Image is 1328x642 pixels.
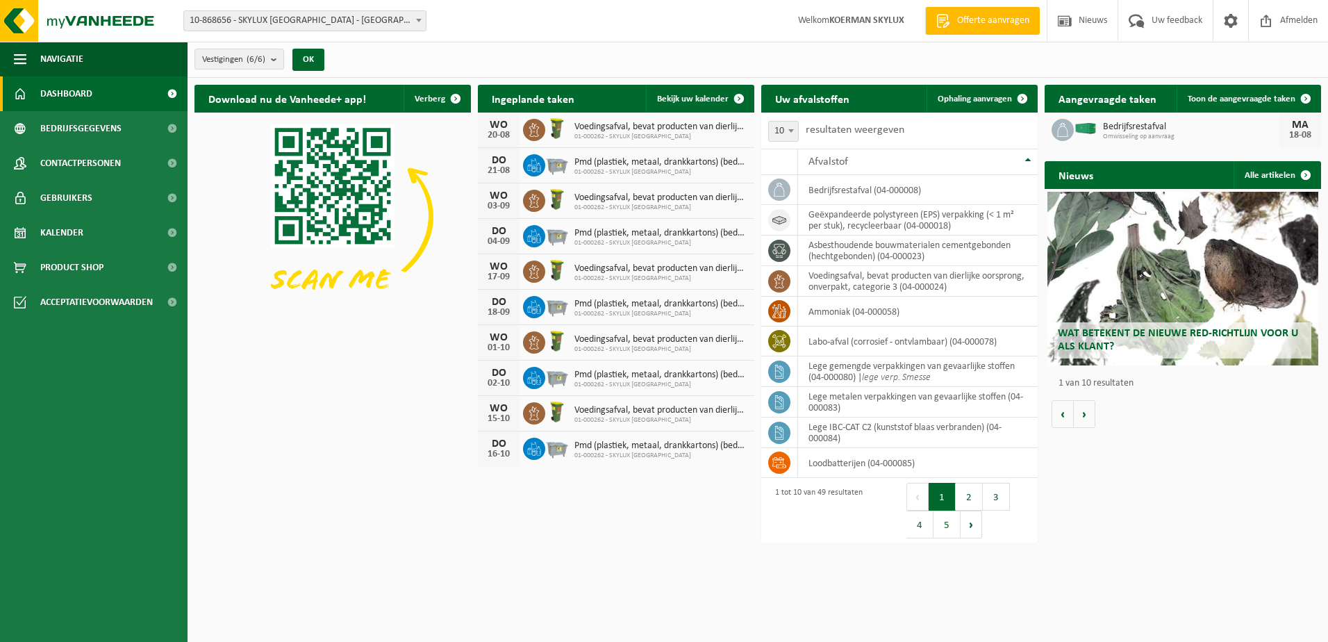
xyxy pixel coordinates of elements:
[545,436,569,459] img: WB-2500-GAL-GY-01
[798,266,1038,297] td: voedingsafval, bevat producten van dierlijke oorsprong, onverpakt, categorie 3 (04-000024)
[485,308,513,318] div: 18-09
[485,237,513,247] div: 04-09
[761,85,863,112] h2: Uw afvalstoffen
[40,215,83,250] span: Kalender
[485,226,513,237] div: DO
[929,483,956,511] button: 1
[798,175,1038,205] td: bedrijfsrestafval (04-000008)
[574,263,747,274] span: Voedingsafval, bevat producten van dierlijke oorsprong, onverpakt, categorie 3
[925,7,1040,35] a: Offerte aanvragen
[485,379,513,388] div: 02-10
[983,483,1010,511] button: 3
[906,511,933,538] button: 4
[485,261,513,272] div: WO
[194,49,284,69] button: Vestigingen(6/6)
[1052,400,1074,428] button: Vorige
[574,122,747,133] span: Voedingsafval, bevat producten van dierlijke oorsprong, onverpakt, categorie 3
[938,94,1012,104] span: Ophaling aanvragen
[545,365,569,388] img: WB-2500-GAL-GY-01
[183,10,426,31] span: 10-868656 - SKYLUX NV - HARELBEKE
[574,274,747,283] span: 01-000262 - SKYLUX [GEOGRAPHIC_DATA]
[485,190,513,201] div: WO
[574,299,747,310] span: Pmd (plastiek, metaal, drankkartons) (bedrijven)
[657,94,729,104] span: Bekijk uw kalender
[798,327,1038,356] td: labo-afval (corrosief - ontvlambaar) (04-000078)
[485,201,513,211] div: 03-09
[40,250,103,285] span: Product Shop
[798,236,1038,266] td: asbesthoudende bouwmaterialen cementgebonden (hechtgebonden) (04-000023)
[956,483,983,511] button: 2
[545,188,569,211] img: WB-0060-HPE-GN-50
[184,11,426,31] span: 10-868656 - SKYLUX NV - HARELBEKE
[574,168,747,176] span: 01-000262 - SKYLUX [GEOGRAPHIC_DATA]
[485,272,513,282] div: 17-09
[40,285,153,320] span: Acceptatievoorwaarden
[574,133,747,141] span: 01-000262 - SKYLUX [GEOGRAPHIC_DATA]
[574,157,747,168] span: Pmd (plastiek, metaal, drankkartons) (bedrijven)
[545,258,569,282] img: WB-0060-HPE-GN-50
[485,120,513,131] div: WO
[574,204,747,212] span: 01-000262 - SKYLUX [GEOGRAPHIC_DATA]
[485,131,513,140] div: 20-08
[202,49,265,70] span: Vestigingen
[40,146,121,181] span: Contactpersonen
[545,152,569,176] img: WB-2500-GAL-GY-01
[478,85,588,112] h2: Ingeplande taken
[485,450,513,459] div: 16-10
[574,345,747,354] span: 01-000262 - SKYLUX [GEOGRAPHIC_DATA]
[1074,400,1095,428] button: Volgende
[574,370,747,381] span: Pmd (plastiek, metaal, drankkartons) (bedrijven)
[574,416,747,425] span: 01-000262 - SKYLUX [GEOGRAPHIC_DATA]
[646,85,753,113] a: Bekijk uw kalender
[292,49,324,71] button: OK
[798,205,1038,236] td: geëxpandeerde polystyreen (EPS) verpakking (< 1 m² per stuk), recycleerbaar (04-000018)
[40,181,92,215] span: Gebruikers
[545,294,569,318] img: WB-2500-GAL-GY-01
[194,85,380,112] h2: Download nu de Vanheede+ app!
[485,414,513,424] div: 15-10
[574,441,747,452] span: Pmd (plastiek, metaal, drankkartons) (bedrijven)
[574,192,747,204] span: Voedingsafval, bevat producten van dierlijke oorsprong, onverpakt, categorie 3
[485,297,513,308] div: DO
[954,14,1033,28] span: Offerte aanvragen
[829,15,904,26] strong: KOERMAN SKYLUX
[574,334,747,345] span: Voedingsafval, bevat producten van dierlijke oorsprong, onverpakt, categorie 3
[574,405,747,416] span: Voedingsafval, bevat producten van dierlijke oorsprong, onverpakt, categorie 3
[485,166,513,176] div: 21-08
[485,368,513,379] div: DO
[808,156,848,167] span: Afvalstof
[545,400,569,424] img: WB-0060-HPE-GN-50
[768,481,863,540] div: 1 tot 10 van 49 resultaten
[798,448,1038,478] td: loodbatterijen (04-000085)
[545,117,569,140] img: WB-0060-HPE-GN-50
[415,94,445,104] span: Verberg
[906,483,929,511] button: Previous
[806,124,904,135] label: resultaten weergeven
[40,76,92,111] span: Dashboard
[798,356,1038,387] td: lege gemengde verpakkingen van gevaarlijke stoffen (04-000080) |
[545,329,569,353] img: WB-0060-HPE-GN-50
[1058,328,1298,352] span: Wat betekent de nieuwe RED-richtlijn voor u als klant?
[40,42,83,76] span: Navigatie
[769,122,798,141] span: 10
[574,228,747,239] span: Pmd (plastiek, metaal, drankkartons) (bedrijven)
[574,452,747,460] span: 01-000262 - SKYLUX [GEOGRAPHIC_DATA]
[545,223,569,247] img: WB-2500-GAL-GY-01
[933,511,961,538] button: 5
[485,155,513,166] div: DO
[485,403,513,414] div: WO
[768,121,799,142] span: 10
[961,511,982,538] button: Next
[798,387,1038,418] td: lege metalen verpakkingen van gevaarlijke stoffen (04-000083)
[485,343,513,353] div: 01-10
[798,297,1038,327] td: ammoniak (04-000058)
[194,113,471,320] img: Download de VHEPlus App
[485,438,513,450] div: DO
[485,332,513,343] div: WO
[1059,379,1314,388] p: 1 van 10 resultaten
[927,85,1036,113] a: Ophaling aanvragen
[404,85,470,113] button: Verberg
[574,381,747,389] span: 01-000262 - SKYLUX [GEOGRAPHIC_DATA]
[40,111,122,146] span: Bedrijfsgegevens
[574,310,747,318] span: 01-000262 - SKYLUX [GEOGRAPHIC_DATA]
